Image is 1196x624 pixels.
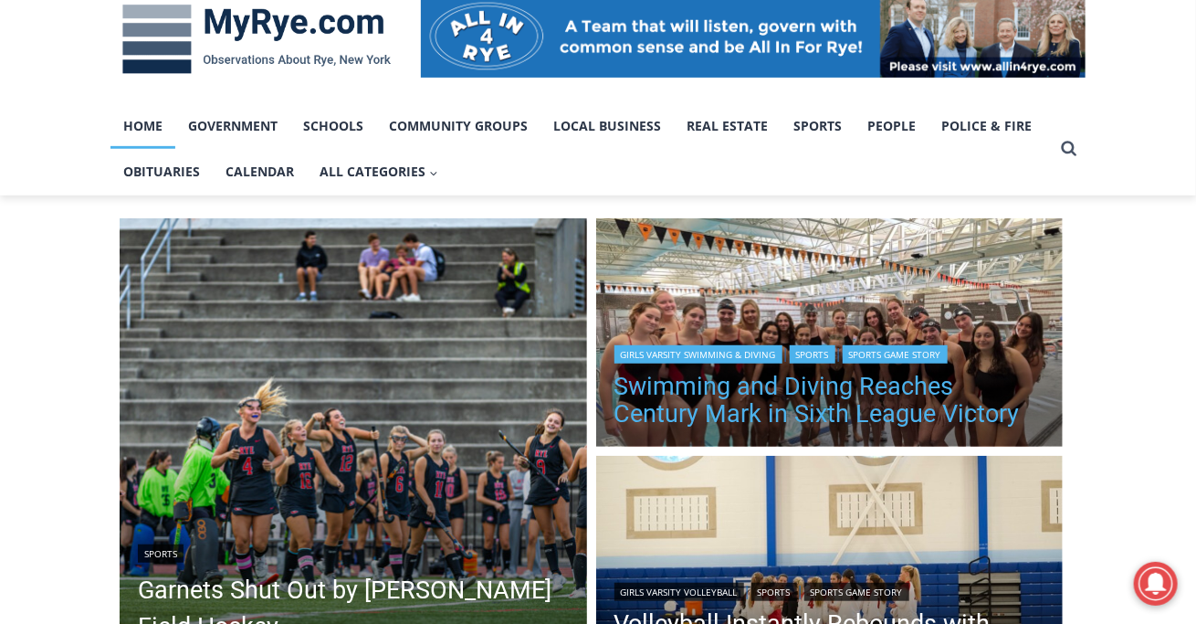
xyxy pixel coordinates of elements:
[781,103,855,149] a: Sports
[804,583,909,601] a: Sports Game Story
[214,154,222,173] div: 6
[213,149,307,195] a: Calendar
[790,345,835,364] a: Sports
[15,184,243,226] h4: [PERSON_NAME] Read Sanctuary Fall Fest: [DATE]
[928,103,1044,149] a: Police & Fire
[1,182,273,227] a: [PERSON_NAME] Read Sanctuary Fall Fest: [DATE]
[596,218,1064,452] img: (PHOTO: The Rye - Rye Neck - Blind Brook Swim and Dive team from a victory on September 19, 2025....
[477,182,846,223] span: Intern @ [DOMAIN_NAME]
[540,103,674,149] a: Local Business
[192,154,200,173] div: 1
[596,218,1064,452] a: Read More Swimming and Diving Reaches Century Mark in Sixth League Victory
[110,149,213,195] a: Obituaries
[307,149,451,195] button: Child menu of All Categories
[138,545,184,563] a: Sports
[614,583,744,601] a: Girls Varsity Volleyball
[1053,132,1086,165] button: View Search Form
[614,373,1045,428] a: Swimming and Diving Reaches Century Mark in Sixth League Victory
[614,342,1045,364] div: | |
[110,103,175,149] a: Home
[376,103,540,149] a: Community Groups
[855,103,928,149] a: People
[175,103,290,149] a: Government
[614,579,1045,601] div: | |
[461,1,863,177] div: "[PERSON_NAME] and I covered the [DATE] Parade, which was a really eye opening experience as I ha...
[290,103,376,149] a: Schools
[110,103,1053,196] nav: Primary Navigation
[205,154,209,173] div: /
[1,1,182,182] img: s_800_29ca6ca9-f6cc-433c-a631-14f6620ca39b.jpeg
[614,345,782,364] a: Girls Varsity Swimming & Diving
[192,54,264,150] div: Co-sponsored by Westchester County Parks
[439,177,885,227] a: Intern @ [DOMAIN_NAME]
[751,583,797,601] a: Sports
[674,103,781,149] a: Real Estate
[843,345,948,364] a: Sports Game Story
